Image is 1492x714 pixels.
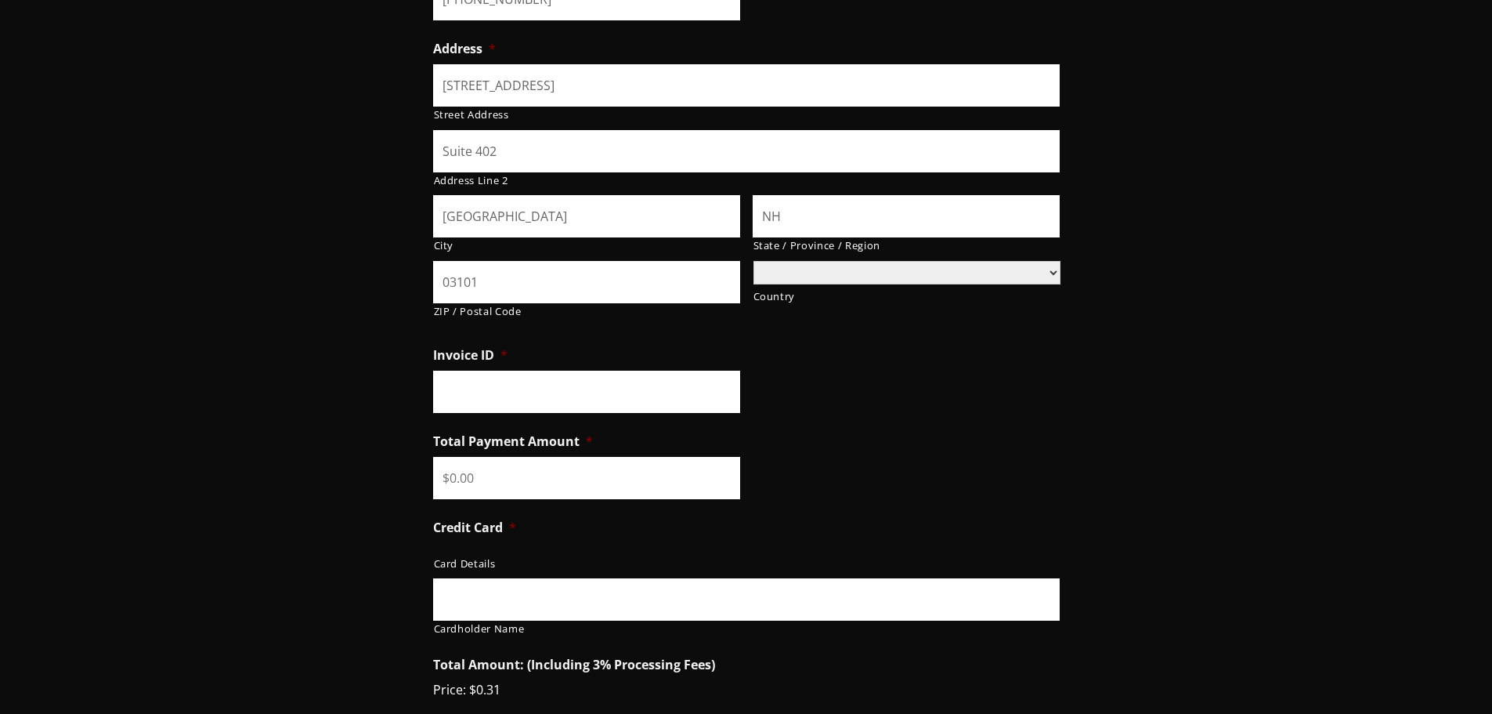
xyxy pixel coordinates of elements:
[469,681,500,698] label: $0.31
[434,238,740,254] label: City
[433,681,466,698] label: Price:
[433,457,740,499] input: $0.00
[433,433,593,450] label: Total Payment Amount
[433,41,496,57] label: Address
[433,543,1060,556] iframe: Secure card payment input frame
[433,347,508,364] label: Invoice ID
[753,238,1060,254] label: State / Province / Region
[1210,532,1492,714] iframe: Chat Widget
[434,173,1060,189] label: Address Line 2
[433,657,715,673] label: Total Amount: (Including 3% Processing Fees)
[434,107,1060,123] label: Street Address
[434,304,740,320] label: ZIP / Postal Code
[434,622,1060,637] label: Cardholder Name
[434,556,1060,572] label: Card Details
[753,289,1060,305] label: Country
[433,520,516,536] label: Credit Card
